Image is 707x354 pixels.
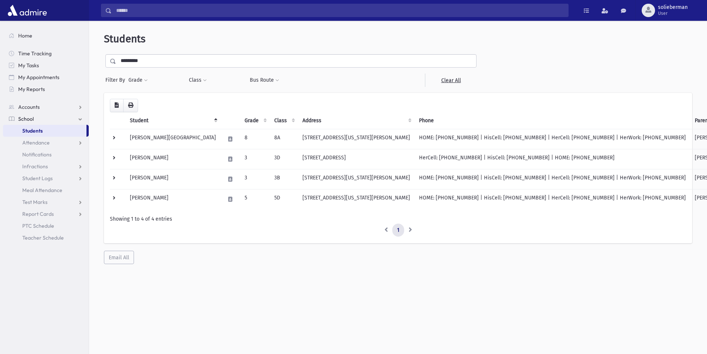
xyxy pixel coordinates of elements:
th: Class: activate to sort column ascending [270,112,298,129]
button: Class [189,74,207,87]
button: Bus Route [249,74,279,87]
span: Student Logs [22,175,53,182]
span: Meal Attendance [22,187,62,194]
span: PTC Schedule [22,223,54,229]
td: 3 [240,149,270,169]
span: Report Cards [22,211,54,217]
span: solieberman [658,4,688,10]
span: My Tasks [18,62,39,69]
a: Time Tracking [3,48,89,59]
button: CSV [110,99,124,112]
div: Showing 1 to 4 of 4 entries [110,215,686,223]
input: Search [112,4,568,17]
td: [PERSON_NAME] [125,189,220,209]
td: 3B [270,169,298,189]
span: Notifications [22,151,52,158]
a: Test Marks [3,196,89,208]
a: Infractions [3,160,89,172]
td: 3D [270,149,298,169]
span: Attendance [22,139,50,146]
td: [PERSON_NAME] [125,149,220,169]
a: Accounts [3,101,89,113]
span: My Reports [18,86,45,92]
span: Test Marks [22,199,48,205]
a: My Appointments [3,71,89,83]
span: My Appointments [18,74,59,81]
th: Address: activate to sort column ascending [298,112,415,129]
a: Attendance [3,137,89,149]
button: Print [123,99,138,112]
a: Home [3,30,89,42]
a: Report Cards [3,208,89,220]
td: [STREET_ADDRESS][US_STATE][PERSON_NAME] [298,169,415,189]
a: Students [3,125,86,137]
span: Accounts [18,104,40,110]
td: [STREET_ADDRESS][US_STATE][PERSON_NAME] [298,189,415,209]
a: Student Logs [3,172,89,184]
a: Meal Attendance [3,184,89,196]
span: Filter By [105,76,128,84]
button: Email All [104,251,134,264]
td: 8 [240,129,270,149]
th: Phone [415,112,690,129]
a: PTC Schedule [3,220,89,232]
span: Time Tracking [18,50,52,57]
span: Students [104,33,145,45]
span: Home [18,32,32,39]
span: User [658,10,688,16]
th: Student: activate to sort column descending [125,112,220,129]
td: 3 [240,169,270,189]
img: AdmirePro [6,3,49,18]
a: 1 [392,224,404,237]
th: Grade: activate to sort column ascending [240,112,270,129]
td: HOME: [PHONE_NUMBER] | HisCell: [PHONE_NUMBER] | HerCell: [PHONE_NUMBER] | HerWork: [PHONE_NUMBER] [415,169,690,189]
a: Notifications [3,149,89,160]
td: 5D [270,189,298,209]
span: Teacher Schedule [22,234,64,241]
td: [PERSON_NAME][GEOGRAPHIC_DATA] [125,129,220,149]
a: My Reports [3,83,89,95]
span: School [18,116,34,122]
td: [STREET_ADDRESS] [298,149,415,169]
a: Teacher Schedule [3,232,89,244]
button: Grade [128,74,148,87]
td: [STREET_ADDRESS][US_STATE][PERSON_NAME] [298,129,415,149]
td: HOME: [PHONE_NUMBER] | HisCell: [PHONE_NUMBER] | HerCell: [PHONE_NUMBER] | HerWork: [PHONE_NUMBER] [415,189,690,209]
td: 5 [240,189,270,209]
a: School [3,113,89,125]
span: Students [22,127,43,134]
span: Infractions [22,163,48,170]
a: Clear All [425,74,477,87]
td: HOME: [PHONE_NUMBER] | HisCell: [PHONE_NUMBER] | HerCell: [PHONE_NUMBER] | HerWork: [PHONE_NUMBER] [415,129,690,149]
a: My Tasks [3,59,89,71]
td: [PERSON_NAME] [125,169,220,189]
td: HerCell: [PHONE_NUMBER] | HisCell: [PHONE_NUMBER] | HOME: [PHONE_NUMBER] [415,149,690,169]
td: 8A [270,129,298,149]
